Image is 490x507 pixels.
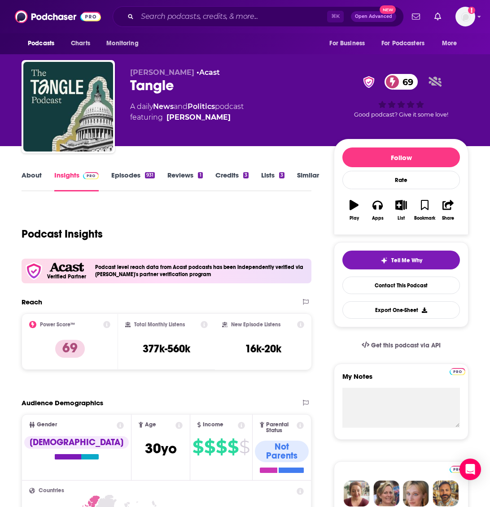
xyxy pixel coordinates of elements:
img: verified Badge [360,76,377,88]
svg: Add a profile image [468,7,475,14]
span: Age [145,422,156,428]
span: Income [203,422,223,428]
h2: Audience Demographics [22,399,103,407]
a: About [22,171,42,191]
button: Show profile menu [455,7,475,26]
span: Get this podcast via API [371,342,441,349]
h2: Power Score™ [40,321,75,328]
span: featuring [130,112,244,123]
span: For Business [329,37,365,50]
div: Open Intercom Messenger [459,459,481,480]
div: Search podcasts, credits, & more... [113,6,404,27]
span: 30 yo [145,440,177,457]
button: List [389,194,413,226]
div: 931 [145,172,155,178]
span: Logged in as AirwaveMedia [455,7,475,26]
h2: New Episode Listens [231,321,280,328]
a: Reviews1 [167,171,202,191]
div: 3 [279,172,284,178]
span: For Podcasters [381,37,424,50]
button: open menu [323,35,376,52]
span: Good podcast? Give it some love! [354,111,448,118]
div: 3 [243,172,249,178]
div: Rate [342,171,460,189]
a: Pro website [450,464,465,473]
div: Bookmark [414,216,435,221]
button: open menu [436,35,468,52]
span: $ [216,440,227,454]
h1: Podcast Insights [22,227,103,241]
button: Export One-Sheet [342,301,460,319]
span: $ [192,440,203,454]
button: Play [342,194,366,226]
button: open menu [100,35,150,52]
img: Podchaser Pro [83,172,99,179]
span: Charts [71,37,90,50]
span: Monitoring [106,37,138,50]
a: 69 [385,74,418,90]
p: 69 [55,340,85,358]
h5: Verified Partner [47,274,86,279]
div: List [398,216,405,221]
img: verfied icon [25,262,43,280]
a: Contact This Podcast [342,277,460,294]
div: verified Badge69Good podcast? Give it some love! [334,68,468,124]
a: Isaac Saul [166,112,231,123]
a: Acast [199,68,220,77]
img: Jon Profile [433,481,459,507]
button: open menu [376,35,437,52]
a: Pro website [450,367,465,375]
div: Play [350,216,359,221]
button: Apps [366,194,389,226]
h3: 16k-20k [245,342,281,355]
div: Apps [372,216,384,221]
div: A daily podcast [130,101,244,123]
img: Barbara Profile [373,481,399,507]
span: 69 [394,74,418,90]
span: Open Advanced [355,14,392,19]
button: Bookmark [413,194,436,226]
a: Similar [297,171,319,191]
label: My Notes [342,372,460,388]
img: User Profile [455,7,475,26]
img: Podchaser Pro [450,368,465,375]
span: [PERSON_NAME] [130,68,194,77]
img: Sydney Profile [344,481,370,507]
img: tell me why sparkle [381,257,388,264]
a: Show notifications dropdown [408,9,424,24]
button: tell me why sparkleTell Me Why [342,251,460,269]
span: $ [239,440,249,454]
div: 1 [198,172,202,178]
span: Tell Me Why [391,257,422,264]
span: Parental Status [266,422,295,433]
a: Episodes931 [111,171,155,191]
span: and [174,102,188,111]
a: Get this podcast via API [354,334,448,356]
span: Gender [37,422,57,428]
span: ⌘ K [327,11,344,22]
span: More [442,37,457,50]
a: News [153,102,174,111]
span: Countries [39,488,64,494]
img: Podchaser Pro [450,466,465,473]
input: Search podcasts, credits, & more... [137,9,327,24]
a: Credits3 [215,171,249,191]
button: Follow [342,147,460,167]
img: Acast [49,263,83,272]
img: Jules Profile [403,481,429,507]
div: Share [442,216,454,221]
h3: 377k-560k [143,342,190,355]
a: Lists3 [261,171,284,191]
a: Charts [65,35,96,52]
img: Podchaser - Follow, Share and Rate Podcasts [15,8,101,25]
a: Tangle [23,62,113,152]
button: Share [437,194,460,226]
span: Podcasts [28,37,54,50]
a: Show notifications dropdown [431,9,445,24]
span: • [197,68,220,77]
span: New [380,5,396,14]
button: open menu [22,35,66,52]
h2: Total Monthly Listens [134,321,185,328]
h4: Podcast level reach data from Acast podcasts has been independently verified via [PERSON_NAME]'s ... [95,264,308,277]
